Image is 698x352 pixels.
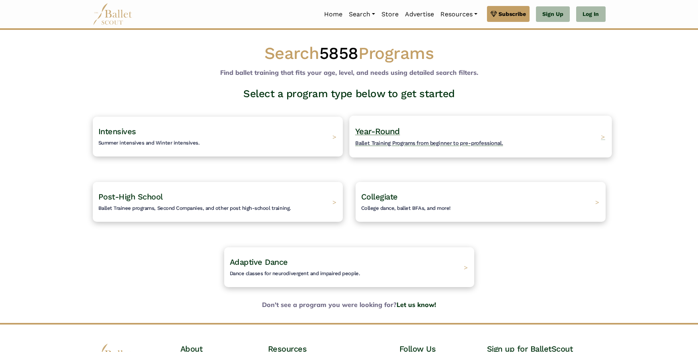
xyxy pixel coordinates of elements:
b: Don't see a program you were looking for? [86,300,612,310]
span: > [332,198,336,206]
span: > [464,263,468,271]
span: Adaptive Dance [230,257,288,267]
span: College dance, ballet BFAs, and more! [361,205,451,211]
a: Let us know! [397,301,436,309]
a: Subscribe [487,6,530,22]
a: Sign Up [536,6,570,22]
a: Year-RoundBallet Training Programs from beginner to pre-professional. > [356,117,606,156]
a: Log In [576,6,605,22]
h1: Search Programs [93,43,606,65]
span: Ballet Training Programs from beginner to pre-professional. [355,140,503,146]
a: Search [346,6,378,23]
a: CollegiateCollege dance, ballet BFAs, and more! > [356,182,606,222]
span: Post-High School [98,192,163,201]
span: 5858 [319,43,358,63]
a: Adaptive DanceDance classes for neurodivergent and impaired people. > [224,247,474,287]
h3: Select a program type below to get started [86,87,612,101]
a: Home [321,6,346,23]
span: Subscribe [499,10,526,18]
span: Ballet Trainee programs, Second Companies, and other post high-school training. [98,205,291,211]
a: Post-High SchoolBallet Trainee programs, Second Companies, and other post high-school training. > [93,182,343,222]
span: > [601,132,605,141]
span: Year-Round [355,126,400,136]
span: > [332,133,336,141]
a: Advertise [402,6,437,23]
span: Dance classes for neurodivergent and impaired people. [230,270,360,276]
span: > [595,198,599,206]
img: gem.svg [491,10,497,18]
a: Resources [437,6,481,23]
a: Store [378,6,402,23]
span: Summer intensives and Winter intensives. [98,140,200,146]
span: Intensives [98,127,136,136]
b: Find ballet training that fits your age, level, and needs using detailed search filters. [220,68,478,76]
span: Collegiate [361,192,398,201]
a: IntensivesSummer intensives and Winter intensives. > [93,117,343,156]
